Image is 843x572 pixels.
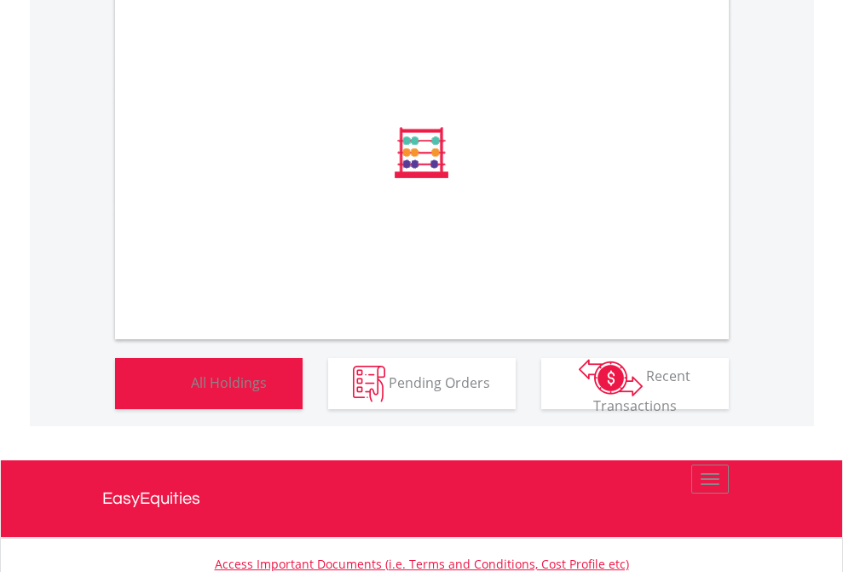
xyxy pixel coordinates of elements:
[215,556,629,572] a: Access Important Documents (i.e. Terms and Conditions, Cost Profile etc)
[151,366,188,402] img: holdings-wht.png
[115,358,303,409] button: All Holdings
[541,358,729,409] button: Recent Transactions
[353,366,385,402] img: pending_instructions-wht.png
[102,460,742,537] a: EasyEquities
[389,373,490,391] span: Pending Orders
[328,358,516,409] button: Pending Orders
[191,373,267,391] span: All Holdings
[579,359,643,396] img: transactions-zar-wht.png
